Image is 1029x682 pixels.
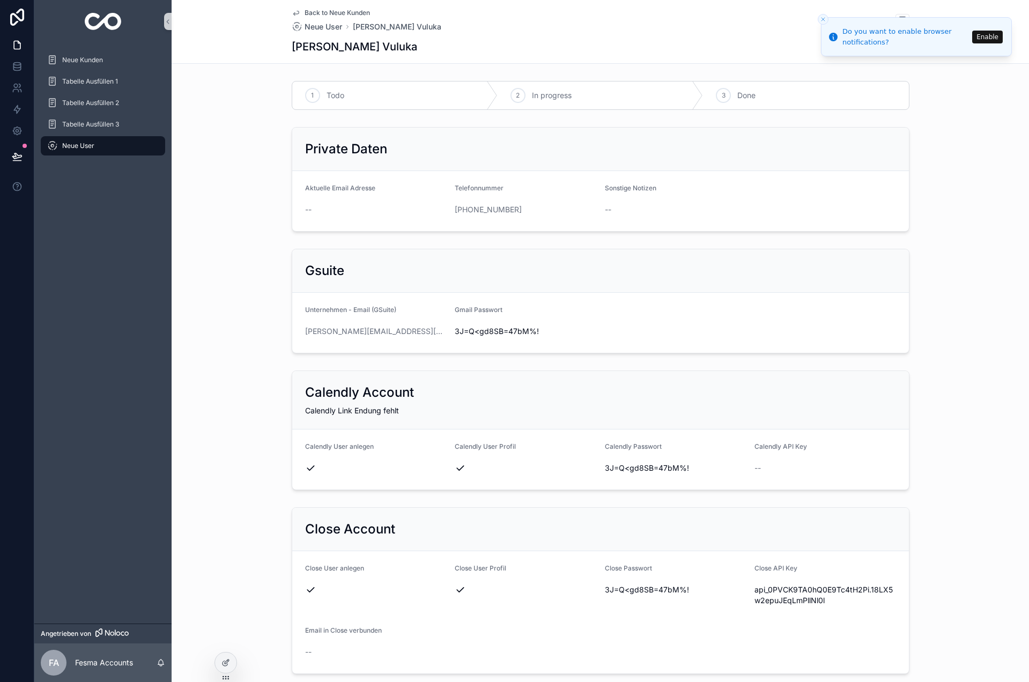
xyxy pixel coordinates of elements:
span: 3J=Q<gd8SB=47bM%! [605,584,746,595]
span: Done [737,90,756,101]
span: Tabelle Ausfüllen 1 [62,77,118,86]
span: Aktuelle Email Adresse [305,184,375,192]
span: Email in Close verbunden [305,626,382,634]
h2: Private Daten [305,140,387,158]
span: Neue User [305,21,342,32]
span: Close API Key [754,564,797,572]
a: Neue Kunden [41,50,165,70]
span: Neue Kunden [62,56,103,64]
span: Tabelle Ausfüllen 2 [62,99,119,107]
div: scrollbarer Inhalt [34,43,172,169]
span: FA [49,656,59,669]
img: App-Logo [85,13,122,30]
span: Tabelle Ausfüllen 3 [62,120,119,129]
span: Gmail Passwort [455,306,502,314]
span: -- [305,204,312,215]
h2: Calendly Account [305,384,414,401]
button: Enable [972,31,1003,43]
span: Close User anlegen [305,564,364,572]
span: Calendly Link Endung fehlt [305,406,399,415]
a: Neue User [292,21,342,32]
span: Calendly Passwort [605,442,662,450]
a: Back to Neue Kunden [292,9,370,17]
a: Tabelle Ausfüllen 1 [41,72,165,91]
span: 3J=Q<gd8SB=47bM%! [605,463,746,473]
span: 3 [722,91,726,100]
span: Neue User [62,142,94,150]
span: 1 [311,91,314,100]
span: -- [754,463,761,473]
span: Calendly User anlegen [305,442,374,450]
div: Do you want to enable browser notifications? [842,26,969,47]
font: Angetrieben von [41,629,91,637]
span: Close User Profil [455,564,506,572]
a: Tabelle Ausfüllen 2 [41,93,165,113]
a: [PHONE_NUMBER] [455,204,522,215]
a: Angetrieben von [34,624,172,643]
span: In progress [532,90,572,101]
h2: Gsuite [305,262,344,279]
span: Telefonnummer [455,184,504,192]
span: 3J=Q<gd8SB=47bM%! [455,326,596,337]
span: Sonstige Notizen [605,184,656,192]
span: Todo [327,90,344,101]
span: 2 [516,91,520,100]
h2: Close Account [305,521,395,538]
button: Close toast [818,14,828,25]
h1: [PERSON_NAME] Vuluka [292,39,417,54]
span: Back to Neue Kunden [305,9,370,17]
span: api_0PVCK9TA0hQ0E9Tc4tH2Pi.18LX5w2epuJEqLmPllNl0l [754,584,896,606]
a: [PERSON_NAME][EMAIL_ADDRESS][DOMAIN_NAME] [305,326,447,337]
span: Unternehmen - Email (GSuite) [305,306,396,314]
p: Fesma Accounts [75,657,133,668]
span: Calendly API Key [754,442,807,450]
span: -- [305,647,312,657]
span: Calendly User Profil [455,442,516,450]
span: -- [605,204,611,215]
a: [PERSON_NAME] Vuluka [353,21,441,32]
a: Tabelle Ausfüllen 3 [41,115,165,134]
a: Neue User [41,136,165,155]
span: Close Passwort [605,564,652,572]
